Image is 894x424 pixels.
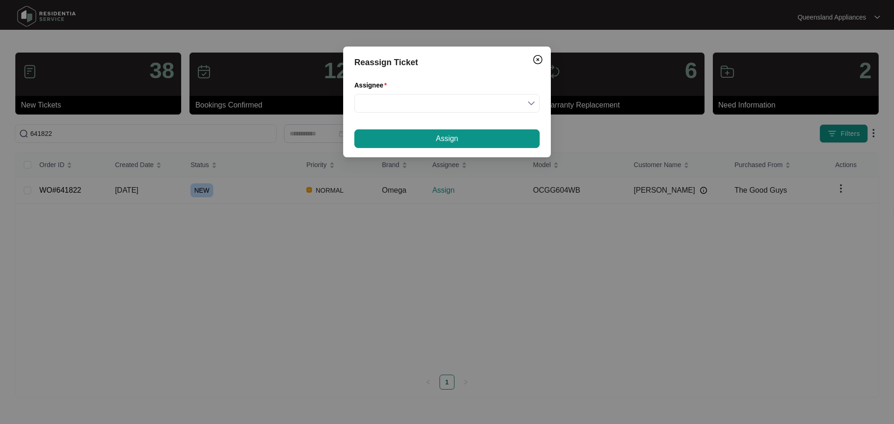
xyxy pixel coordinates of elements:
[436,133,458,144] span: Assign
[354,129,540,148] button: Assign
[530,52,545,67] button: Close
[360,94,534,112] input: Assignee
[532,54,543,65] img: closeCircle
[354,81,391,90] label: Assignee
[354,56,540,69] div: Reassign Ticket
